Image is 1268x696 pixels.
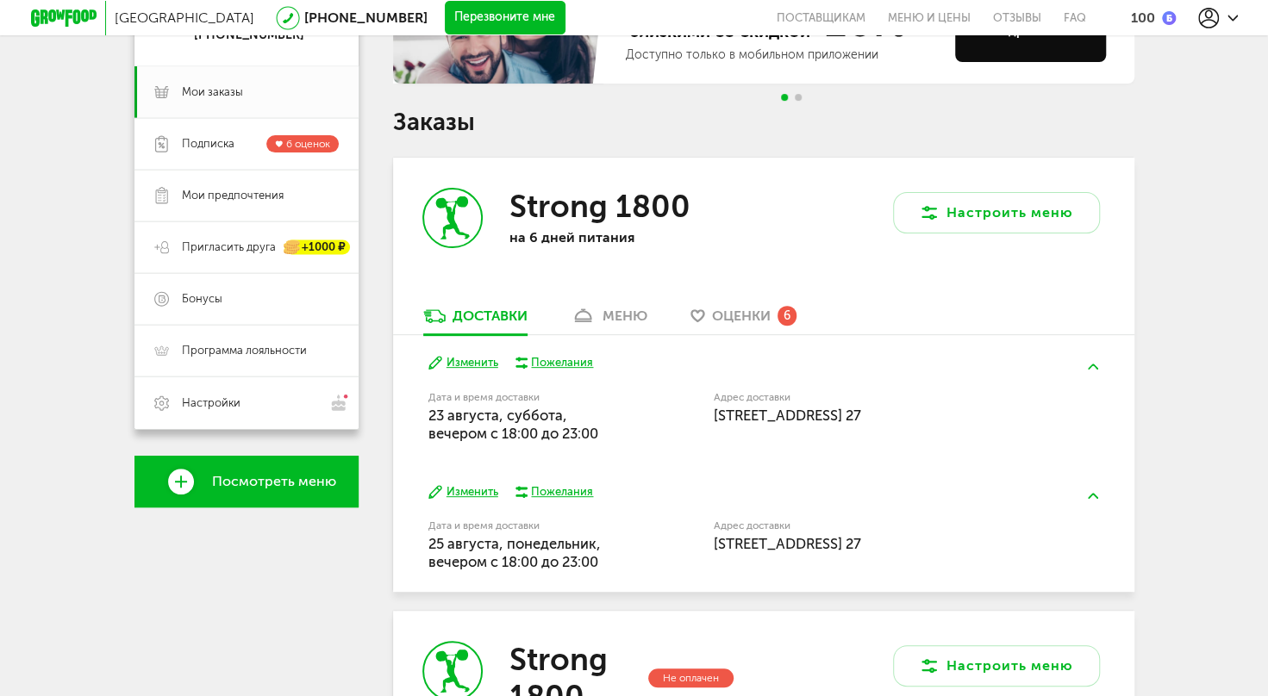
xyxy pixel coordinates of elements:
[682,307,805,334] a: Оценки 6
[182,343,307,358] span: Программа лояльности
[134,66,359,118] a: Мои заказы
[714,521,1035,531] label: Адрес доставки
[562,307,656,334] a: меню
[393,111,1134,134] h1: Заказы
[1162,11,1176,25] img: bonus_b.cdccf46.png
[134,325,359,376] a: Программа лояльности
[182,239,276,255] span: Пригласить друга
[626,47,941,64] div: Доступно только в мобильном приложении
[778,306,796,325] div: 6
[714,393,1035,402] label: Адрес доставки
[795,94,802,101] span: Go to slide 2
[603,308,647,324] div: меню
[428,521,626,531] label: Дата и время доставки
[182,84,243,100] span: Мои заказы
[509,229,733,245] p: на 6 дней питания
[531,484,593,500] div: Пожелания
[415,307,536,334] a: Доставки
[286,138,330,150] span: 6 оценок
[212,474,336,489] span: Посмотреть меню
[893,192,1100,233] button: Настроить меню
[134,118,359,170] a: Подписка 6 оценок
[515,355,594,370] button: Пожелания
[712,308,771,324] span: Оценки
[515,484,594,500] button: Пожелания
[1088,493,1098,499] img: arrow-up-green.5eb5f82.svg
[453,308,528,324] div: Доставки
[445,1,565,35] button: Перезвоните мне
[428,535,601,570] span: 25 августа, понедельник, вечером c 18:00 до 23:00
[428,393,626,402] label: Дата и время доставки
[194,28,304,43] div: [PHONE_NUMBER]
[182,291,222,307] span: Бонусы
[714,407,861,424] span: [STREET_ADDRESS] 27
[648,668,734,688] div: Не оплачен
[134,376,359,429] a: Настройки
[428,355,498,371] button: Изменить
[134,456,359,507] a: Посмотреть меню
[1088,364,1098,370] img: arrow-up-green.5eb5f82.svg
[509,188,690,225] h3: Strong 1800
[304,9,428,26] a: [PHONE_NUMBER]
[182,395,240,411] span: Настройки
[714,535,861,552] span: [STREET_ADDRESS] 27
[182,188,284,203] span: Мои предпочтения
[531,355,593,370] div: Пожелания
[182,136,234,152] span: Подписка
[428,407,598,442] span: 23 августа, суббота, вечером c 18:00 до 23:00
[284,240,350,255] div: +1000 ₽
[1131,9,1155,26] div: 100
[115,9,254,26] span: [GEOGRAPHIC_DATA]
[134,273,359,325] a: Бонусы
[893,645,1100,687] button: Настроить меню
[134,170,359,221] a: Мои предпочтения
[134,221,359,273] a: Пригласить друга +1000 ₽
[428,484,498,500] button: Изменить
[781,94,788,101] span: Go to slide 1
